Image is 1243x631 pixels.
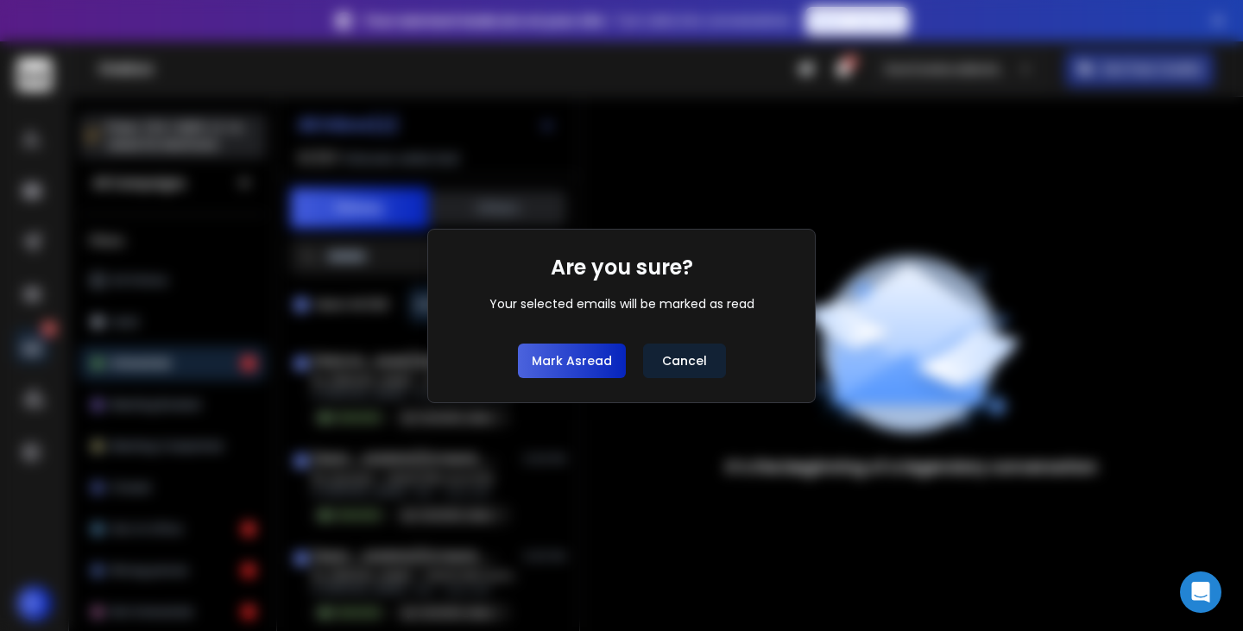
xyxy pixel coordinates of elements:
[518,344,626,378] button: Mark asread
[532,352,612,369] p: Mark as read
[1180,571,1221,613] div: Open Intercom Messenger
[489,295,754,312] div: Your selected emails will be marked as read
[643,344,726,378] button: Cancel
[551,254,693,281] h1: Are you sure?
